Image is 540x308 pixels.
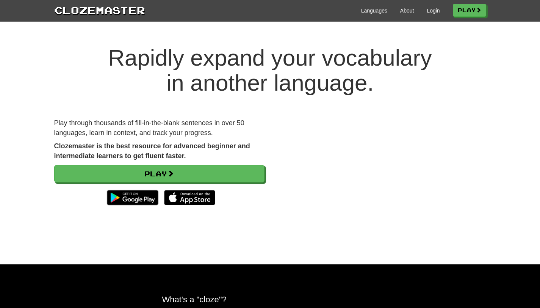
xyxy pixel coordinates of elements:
[162,295,378,304] h2: What's a "cloze"?
[400,7,414,14] a: About
[164,190,215,205] img: Download_on_the_App_Store_Badge_US-UK_135x40-25178aeef6eb6b83b96f5f2d004eda3bffbb37122de64afbaef7...
[54,3,145,17] a: Clozemaster
[361,7,387,14] a: Languages
[103,186,162,209] img: Get it on Google Play
[54,165,265,182] a: Play
[453,4,486,17] a: Play
[54,118,265,138] p: Play through thousands of fill-in-the-blank sentences in over 50 languages, learn in context, and...
[54,142,250,160] strong: Clozemaster is the best resource for advanced beginner and intermediate learners to get fluent fa...
[427,7,440,14] a: Login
